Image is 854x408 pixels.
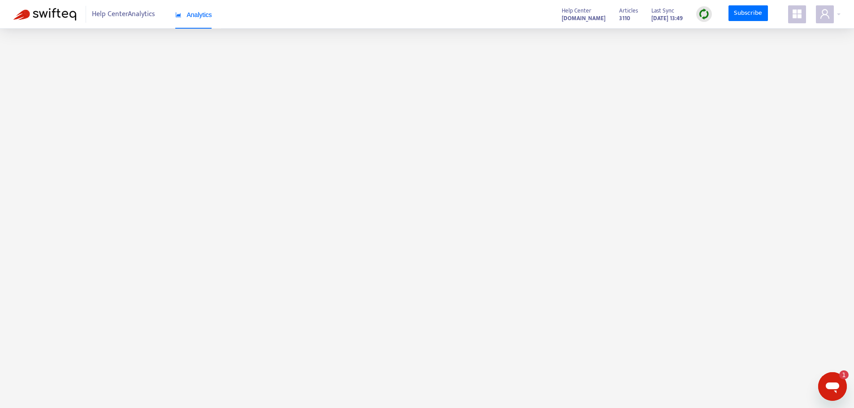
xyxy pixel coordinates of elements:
span: Articles [619,6,638,16]
a: [DOMAIN_NAME] [562,13,606,23]
a: Subscribe [728,5,768,21]
strong: [DATE] 13:49 [651,13,683,23]
iframe: Number of unread messages [831,370,849,379]
span: Last Sync [651,6,674,16]
img: sync.dc5367851b00ba804db3.png [698,9,710,20]
iframe: Button to launch messaging window, 1 unread message [818,372,847,401]
span: Analytics [175,11,212,18]
span: Help Center [562,6,591,16]
img: Swifteq [13,8,76,21]
span: Help Center Analytics [92,6,155,23]
strong: 3110 [619,13,630,23]
span: area-chart [175,12,182,18]
span: appstore [792,9,802,19]
span: user [819,9,830,19]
